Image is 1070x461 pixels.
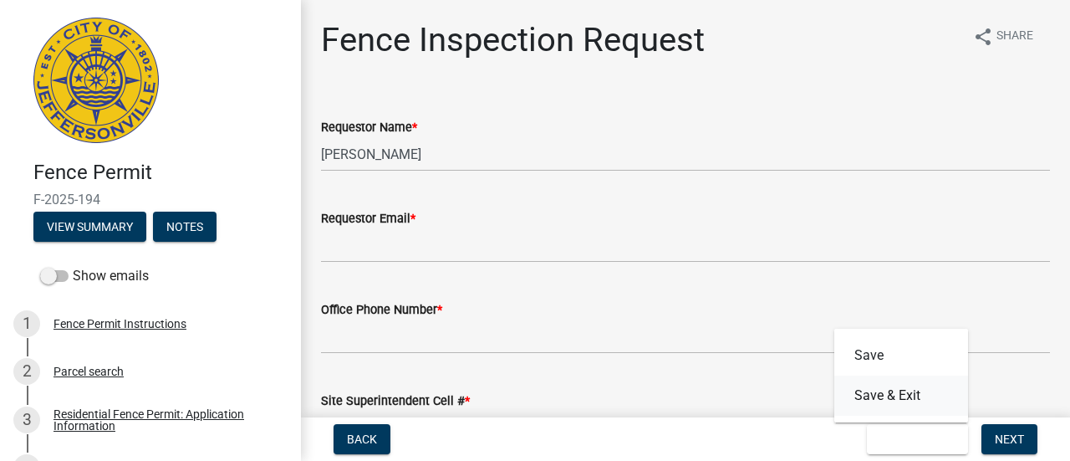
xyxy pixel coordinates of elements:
[53,366,124,377] div: Parcel search
[153,221,217,234] wm-modal-confirm: Notes
[33,212,146,242] button: View Summary
[973,27,993,47] i: share
[995,433,1024,446] span: Next
[53,408,274,432] div: Residential Fence Permit: Application Information
[321,305,442,316] label: Office Phone Number
[880,433,945,446] span: Save & Exit
[334,424,390,454] button: Back
[13,310,40,337] div: 1
[347,433,377,446] span: Back
[153,212,217,242] button: Notes
[834,336,968,376] button: Save
[13,407,40,433] div: 3
[321,122,417,134] label: Requestor Name
[996,27,1033,47] span: Share
[834,329,968,423] div: Save & Exit
[981,424,1037,454] button: Next
[33,221,146,234] wm-modal-confirm: Summary
[321,213,415,225] label: Requestor Email
[33,192,267,207] span: F-2025-194
[321,20,705,60] h1: Fence Inspection Request
[867,424,968,454] button: Save & Exit
[40,266,149,286] label: Show emails
[33,18,159,143] img: City of Jeffersonville, Indiana
[13,358,40,385] div: 2
[834,376,968,416] button: Save & Exit
[321,396,470,407] label: Site Superintendent Cell #
[960,20,1047,53] button: shareShare
[53,318,186,330] div: Fence Permit Instructions
[33,161,288,185] h4: Fence Permit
